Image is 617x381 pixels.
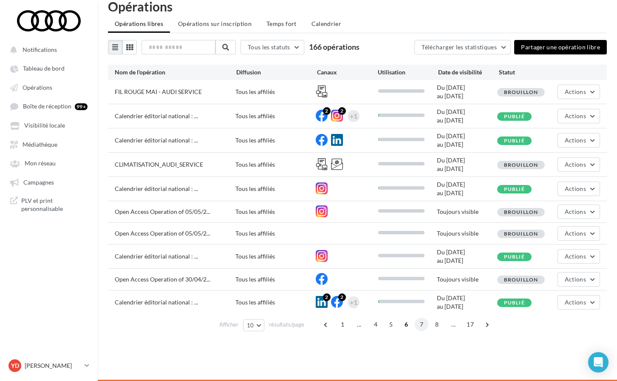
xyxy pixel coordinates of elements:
[565,161,586,168] span: Actions
[5,42,89,57] button: Notifications
[399,318,413,331] span: 6
[336,318,349,331] span: 1
[23,179,54,186] span: Campagnes
[565,299,586,306] span: Actions
[247,322,254,329] span: 10
[23,84,52,91] span: Opérations
[565,185,586,192] span: Actions
[235,136,316,145] div: Tous les affiliés
[565,136,586,144] span: Actions
[437,156,497,173] div: Du [DATE] au [DATE]
[115,68,236,77] div: Nom de l'opération
[21,196,88,213] span: PLV et print personnalisable
[437,180,497,197] div: Du [DATE] au [DATE]
[323,107,331,115] div: 2
[178,20,252,27] span: Opérations sur inscription
[235,275,316,284] div: Tous les affiliés
[243,319,265,331] button: 10
[5,155,93,171] a: Mon réseau
[504,276,538,283] span: Brouillon
[499,68,560,77] div: Statut
[115,112,198,119] span: Calendrier éditorial national : ...
[588,352,609,372] div: Open Intercom Messenger
[504,230,538,237] span: Brouillon
[115,299,198,306] span: Calendrier éditorial national : ...
[323,293,331,301] div: 2
[558,205,600,219] button: Actions
[23,141,57,148] span: Médiathèque
[378,68,439,77] div: Utilisation
[558,295,600,310] button: Actions
[7,358,91,374] a: YD [PERSON_NAME]
[504,89,538,95] span: Brouillon
[422,43,497,51] span: Télécharger les statistiques
[565,208,586,215] span: Actions
[235,252,316,261] div: Tous les affiliés
[384,318,398,331] span: 5
[266,20,297,27] span: Temps fort
[235,229,316,238] div: Tous les affiliés
[504,113,525,119] span: Publié
[437,132,497,149] div: Du [DATE] au [DATE]
[350,296,357,308] div: +1
[241,40,304,54] button: Tous les statuts
[565,230,586,237] span: Actions
[558,109,600,123] button: Actions
[115,161,203,168] span: CLIMATISATION_AUDI_SERVICE
[504,253,525,260] span: Publié
[565,253,586,260] span: Actions
[5,174,93,190] a: Campagnes
[317,68,378,77] div: Canaux
[369,318,382,331] span: 4
[235,88,316,96] div: Tous les affiliés
[415,318,428,331] span: 7
[115,230,210,237] span: Open Access Operation of 05/05/2...
[236,68,317,77] div: Diffusion
[463,318,477,331] span: 17
[437,248,497,265] div: Du [DATE] au [DATE]
[565,88,586,95] span: Actions
[338,107,346,115] div: 2
[115,253,198,260] span: Calendrier éditorial national : ...
[437,275,497,284] div: Toujours visible
[219,321,238,329] span: Afficher
[437,108,497,125] div: Du [DATE] au [DATE]
[248,43,290,51] span: Tous les statuts
[447,318,460,331] span: ...
[438,68,499,77] div: Date de visibilité
[558,249,600,264] button: Actions
[23,46,57,53] span: Notifications
[504,186,525,192] span: Publié
[437,229,497,238] div: Toujours visible
[414,40,511,54] button: Télécharger les statistiques
[5,136,93,152] a: Médiathèque
[115,185,198,192] span: Calendrier éditorial national : ...
[558,157,600,172] button: Actions
[430,318,444,331] span: 8
[504,137,525,144] span: Publié
[338,293,346,301] div: 2
[350,110,357,122] div: +1
[235,208,316,216] div: Tous les affiliés
[437,208,497,216] div: Toujours visible
[5,60,93,76] a: Tableau de bord
[115,88,202,95] span: FIL ROUGE MAI - AUDI SERVICE
[5,117,93,133] a: Visibilité locale
[565,112,586,119] span: Actions
[558,272,600,287] button: Actions
[115,208,210,215] span: Open Access Operation of 05/05/2...
[23,103,71,110] span: Boîte de réception
[558,85,600,99] button: Actions
[235,112,316,120] div: Tous les affiliés
[514,40,607,54] button: Partager une opération libre
[558,226,600,241] button: Actions
[235,298,316,307] div: Tous les affiliés
[558,133,600,148] button: Actions
[5,98,93,114] a: Boîte de réception 99+
[24,122,65,129] span: Visibilité locale
[437,83,497,100] div: Du [DATE] au [DATE]
[235,185,316,193] div: Tous les affiliés
[235,160,316,169] div: Tous les affiliés
[5,80,93,95] a: Opérations
[437,294,497,311] div: Du [DATE] au [DATE]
